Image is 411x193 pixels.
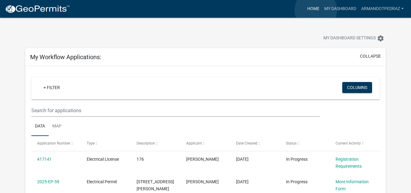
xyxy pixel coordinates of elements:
a: 2025-EP-59 [37,179,59,184]
button: collapse [360,53,381,59]
span: Type [87,141,95,145]
span: 07/22/2025 [236,179,249,184]
a: More Information Form [336,179,369,191]
span: Applicant [186,141,202,145]
button: Columns [342,82,372,93]
datatable-header-cell: Description [131,136,181,151]
a: Map [49,117,65,136]
datatable-header-cell: Applicant [180,136,230,151]
a: armandotpedraz [359,3,406,15]
a: Data [31,117,49,136]
span: Armando villafana pedraza [186,157,219,162]
span: 2420 E MARKET ST Donato Properties, Llc [137,179,174,191]
span: Application Number [37,141,70,145]
datatable-header-cell: Current Activity [330,136,380,151]
i: settings [377,35,384,42]
span: Electrical Permit [87,179,117,184]
span: Date Created [236,141,257,145]
datatable-header-cell: Status [280,136,330,151]
datatable-header-cell: Type [81,136,131,151]
a: 417141 [37,157,52,162]
span: My Dashboard Settings [323,35,376,42]
span: Current Activity [336,141,361,145]
span: In Progress [286,179,308,184]
button: My Dashboard Settingssettings [319,32,389,44]
span: Description [137,141,155,145]
span: Status [286,141,297,145]
a: Home [305,3,322,15]
span: In Progress [286,157,308,162]
a: + Filter [39,82,65,93]
span: 05/06/2025 [236,157,249,162]
datatable-header-cell: Application Number [31,136,81,151]
span: Armando villafana pedraza [186,179,219,184]
h5: My Workflow Applications: [30,53,101,61]
a: My Dashboard [322,3,359,15]
span: 176 [137,157,144,162]
a: Registration Requirements [336,157,362,169]
datatable-header-cell: Date Created [230,136,280,151]
input: Search for applications [31,104,320,117]
span: Electrical License [87,157,119,162]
